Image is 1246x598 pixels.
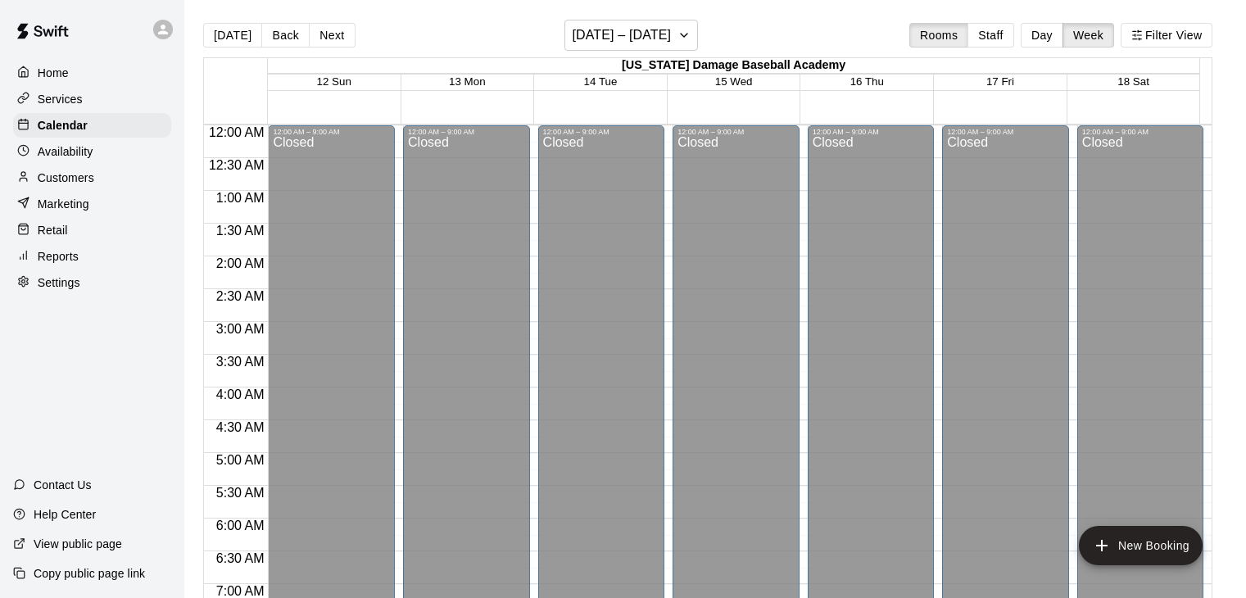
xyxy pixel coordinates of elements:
a: Settings [13,270,171,295]
p: Contact Us [34,477,92,493]
p: Services [38,91,83,107]
p: Calendar [38,117,88,134]
span: 2:30 AM [212,289,269,303]
button: 18 Sat [1117,75,1149,88]
h6: [DATE] – [DATE] [572,24,671,47]
span: 6:00 AM [212,519,269,532]
button: Day [1021,23,1063,48]
a: Calendar [13,113,171,138]
button: 13 Mon [449,75,485,88]
p: Help Center [34,506,96,523]
span: 1:00 AM [212,191,269,205]
button: 17 Fri [986,75,1014,88]
div: 12:00 AM – 9:00 AM [408,128,525,136]
p: Retail [38,222,68,238]
span: 12:30 AM [205,158,269,172]
p: Availability [38,143,93,160]
button: 12 Sun [317,75,351,88]
button: Week [1062,23,1114,48]
p: Copy public page link [34,565,145,582]
span: 7:00 AM [212,584,269,598]
a: Customers [13,165,171,190]
a: Reports [13,244,171,269]
button: 15 Wed [715,75,753,88]
a: Availability [13,139,171,164]
button: Filter View [1121,23,1212,48]
button: add [1079,526,1203,565]
button: [DATE] – [DATE] [564,20,698,51]
div: [US_STATE] Damage Baseball Academy [268,58,1200,74]
div: 12:00 AM – 9:00 AM [947,128,1064,136]
button: 14 Tue [584,75,618,88]
a: Marketing [13,192,171,216]
p: Home [38,65,69,81]
div: 12:00 AM – 9:00 AM [813,128,930,136]
button: Staff [967,23,1014,48]
span: 2:00 AM [212,256,269,270]
a: Services [13,87,171,111]
p: Customers [38,170,94,186]
p: View public page [34,536,122,552]
p: Settings [38,274,80,291]
button: Back [261,23,310,48]
span: 5:30 AM [212,486,269,500]
button: Rooms [909,23,968,48]
span: 6:30 AM [212,551,269,565]
div: 12:00 AM – 9:00 AM [273,128,390,136]
a: Retail [13,218,171,242]
span: 1:30 AM [212,224,269,238]
a: Home [13,61,171,85]
p: Reports [38,248,79,265]
button: Next [309,23,355,48]
div: 12:00 AM – 9:00 AM [1082,128,1199,136]
p: Marketing [38,196,89,212]
span: 5:00 AM [212,453,269,467]
button: [DATE] [203,23,262,48]
div: 12:00 AM – 9:00 AM [677,128,795,136]
span: 3:00 AM [212,322,269,336]
button: 16 Thu [850,75,884,88]
span: 12:00 AM [205,125,269,139]
span: 3:30 AM [212,355,269,369]
span: 4:30 AM [212,420,269,434]
span: 4:00 AM [212,387,269,401]
div: 12:00 AM – 9:00 AM [543,128,660,136]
